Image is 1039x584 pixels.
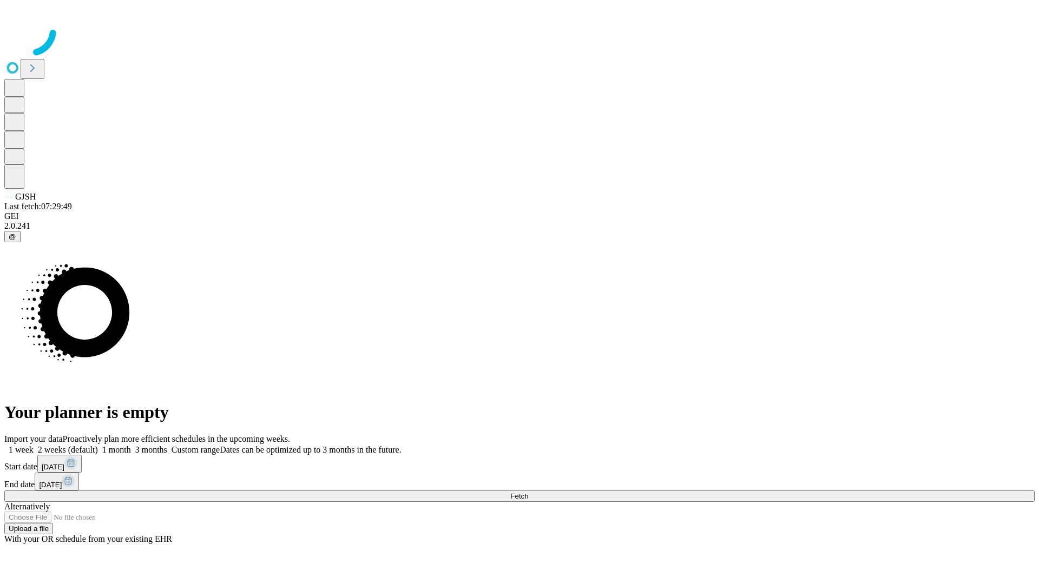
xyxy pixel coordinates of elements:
[35,473,79,490] button: [DATE]
[4,473,1035,490] div: End date
[4,523,53,534] button: Upload a file
[4,455,1035,473] div: Start date
[102,445,131,454] span: 1 month
[37,455,82,473] button: [DATE]
[220,445,401,454] span: Dates can be optimized up to 3 months in the future.
[9,445,34,454] span: 1 week
[4,534,172,543] span: With your OR schedule from your existing EHR
[39,481,62,489] span: [DATE]
[38,445,98,454] span: 2 weeks (default)
[42,463,64,471] span: [DATE]
[4,490,1035,502] button: Fetch
[4,231,21,242] button: @
[9,233,16,241] span: @
[63,434,290,443] span: Proactively plan more efficient schedules in the upcoming weeks.
[4,434,63,443] span: Import your data
[135,445,167,454] span: 3 months
[4,211,1035,221] div: GEI
[4,402,1035,422] h1: Your planner is empty
[4,202,72,211] span: Last fetch: 07:29:49
[15,192,36,201] span: GJSH
[510,492,528,500] span: Fetch
[4,502,50,511] span: Alternatively
[4,221,1035,231] div: 2.0.241
[172,445,220,454] span: Custom range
